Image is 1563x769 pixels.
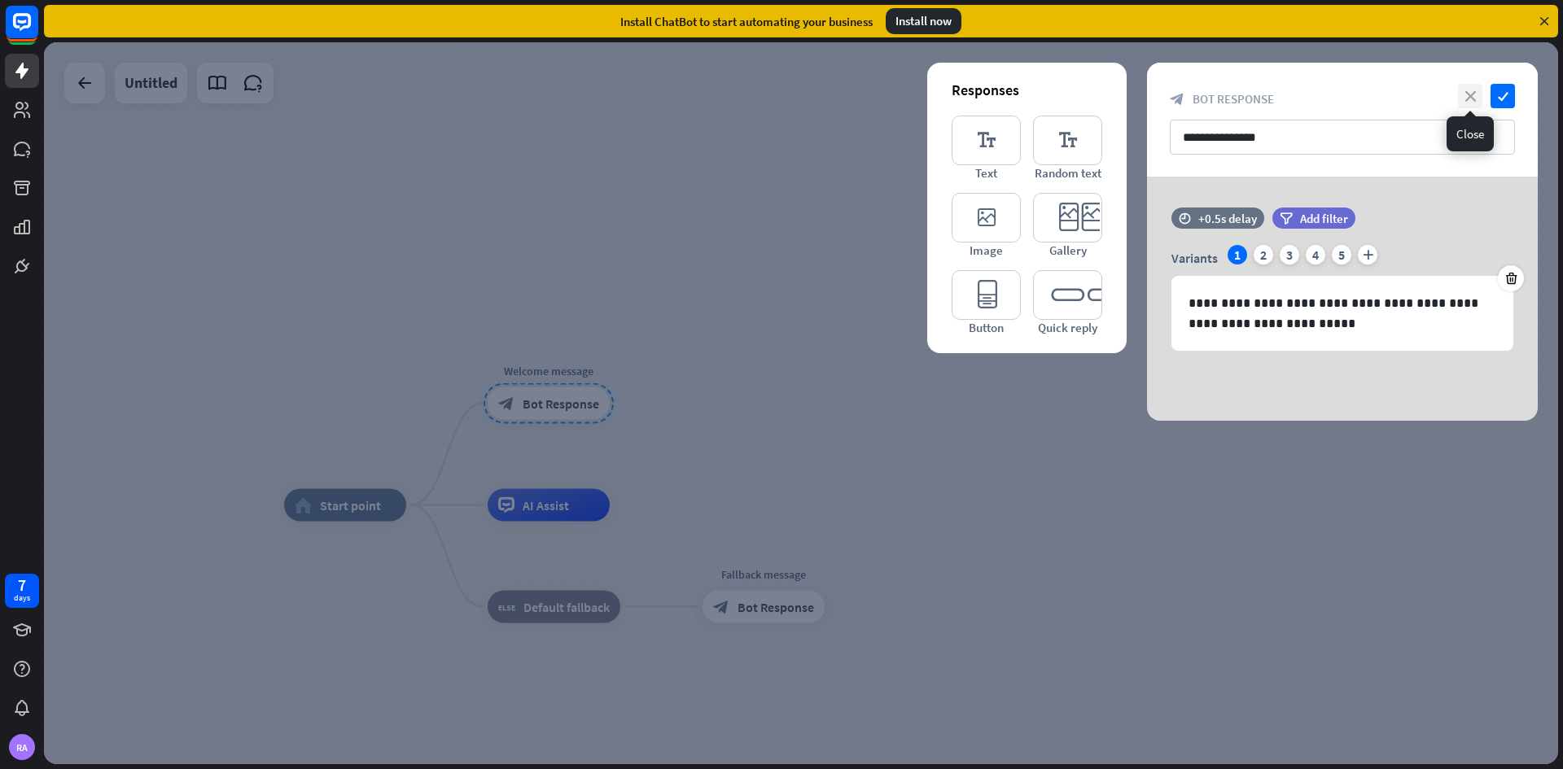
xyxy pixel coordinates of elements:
span: Variants [1171,250,1218,266]
div: 5 [1332,245,1351,264]
div: 2 [1254,245,1273,264]
div: 7 [18,578,26,592]
div: 4 [1306,245,1325,264]
i: filter [1280,212,1293,225]
div: days [14,592,30,604]
i: check [1491,84,1515,108]
i: close [1458,84,1482,108]
i: plus [1358,245,1377,264]
a: 7 days [5,574,39,608]
div: Install ChatBot to start automating your business [620,14,873,29]
i: time [1179,212,1191,224]
div: +0.5s delay [1198,211,1257,226]
span: Bot Response [1193,91,1274,107]
button: Open LiveChat chat widget [13,7,62,55]
div: RA [9,734,35,760]
div: 1 [1228,245,1247,264]
span: Add filter [1300,211,1348,226]
div: Install now [886,8,961,34]
div: 3 [1280,245,1299,264]
i: block_bot_response [1170,92,1184,107]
